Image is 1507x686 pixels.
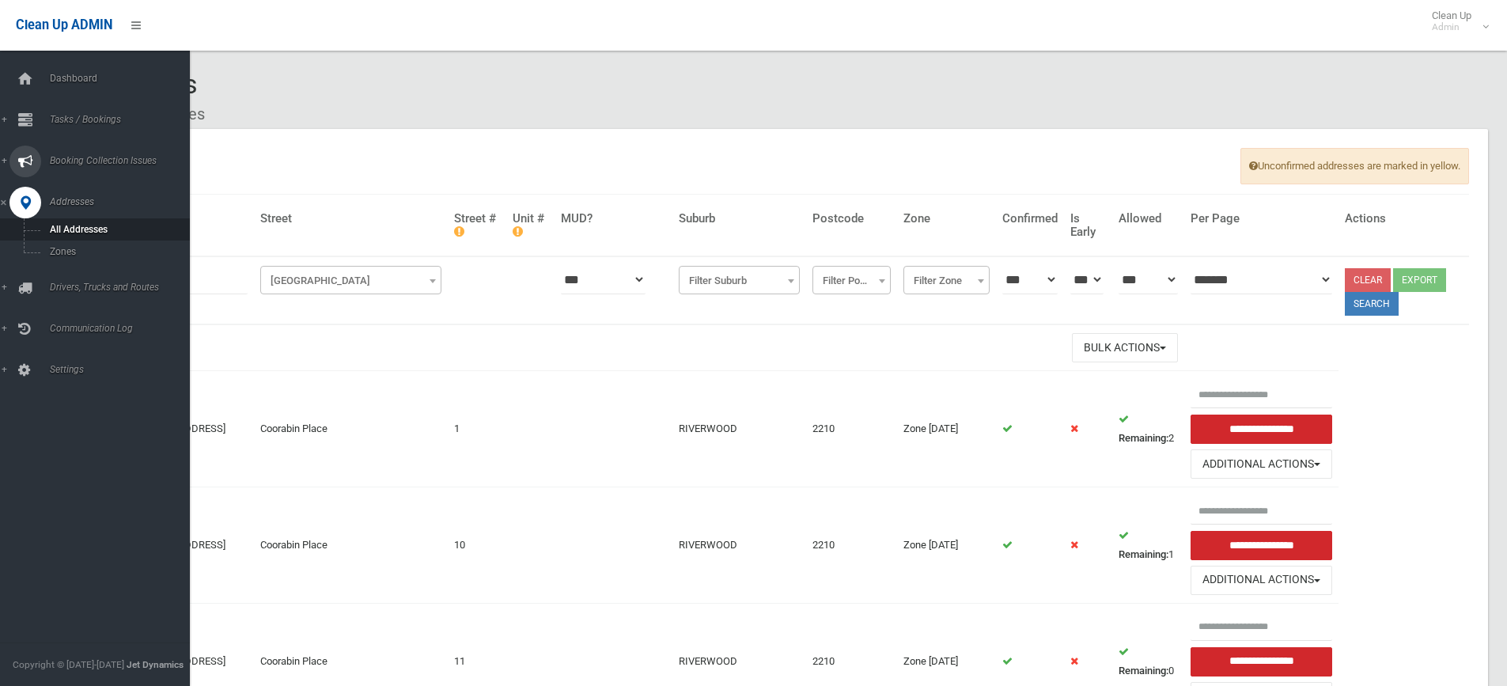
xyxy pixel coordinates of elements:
button: Additional Actions [1191,566,1333,595]
h4: Zone [903,212,990,226]
span: Booking Collection Issues [45,155,202,166]
h4: Street [260,212,441,226]
span: Filter Suburb [679,266,800,294]
button: Export [1393,268,1446,292]
span: Copyright © [DATE]-[DATE] [13,659,124,670]
span: Addresses [45,196,202,207]
strong: Jet Dynamics [127,659,184,670]
td: 10 [448,487,506,604]
td: 2210 [806,487,897,604]
button: Additional Actions [1191,449,1333,479]
span: Tasks / Bookings [45,114,202,125]
h4: Street # [454,212,500,238]
td: Coorabin Place [254,371,448,487]
strong: Remaining: [1119,548,1168,560]
h4: Postcode [812,212,891,226]
h4: Actions [1345,212,1463,226]
h4: Per Page [1191,212,1333,226]
span: Communication Log [45,323,202,334]
td: Zone [DATE] [897,487,996,604]
span: Drivers, Trucks and Routes [45,282,202,293]
span: Filter Zone [907,270,986,292]
td: RIVERWOOD [672,487,806,604]
span: Filter Postcode [812,266,891,294]
button: Search [1345,292,1399,316]
h4: Unit # [513,212,548,238]
span: Clean Up [1424,9,1487,33]
span: Filter Postcode [816,270,887,292]
span: Filter Suburb [683,270,796,292]
small: Admin [1432,21,1471,33]
h4: Allowed [1119,212,1177,226]
td: 1 [1112,487,1183,604]
strong: Remaining: [1119,432,1168,444]
h4: Confirmed [1002,212,1058,226]
h4: Is Early [1070,212,1107,238]
td: 1 [448,371,506,487]
td: 2210 [806,371,897,487]
strong: Remaining: [1119,665,1168,677]
span: Unconfirmed addresses are marked in yellow. [1240,148,1469,184]
td: Zone [DATE] [897,371,996,487]
span: Filter Street [260,266,441,294]
span: Dashboard [45,73,202,84]
h4: MUD? [561,212,666,226]
span: All Addresses [45,224,188,235]
h4: Address [134,212,248,226]
button: Bulk Actions [1072,333,1178,362]
span: Filter Zone [903,266,990,294]
h4: Suburb [679,212,800,226]
span: Filter Street [264,270,437,292]
td: RIVERWOOD [672,371,806,487]
span: Clean Up ADMIN [16,17,112,32]
a: Clear [1345,268,1391,292]
td: Coorabin Place [254,487,448,604]
span: Settings [45,364,202,375]
td: 2 [1112,371,1183,487]
span: Zones [45,246,188,257]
